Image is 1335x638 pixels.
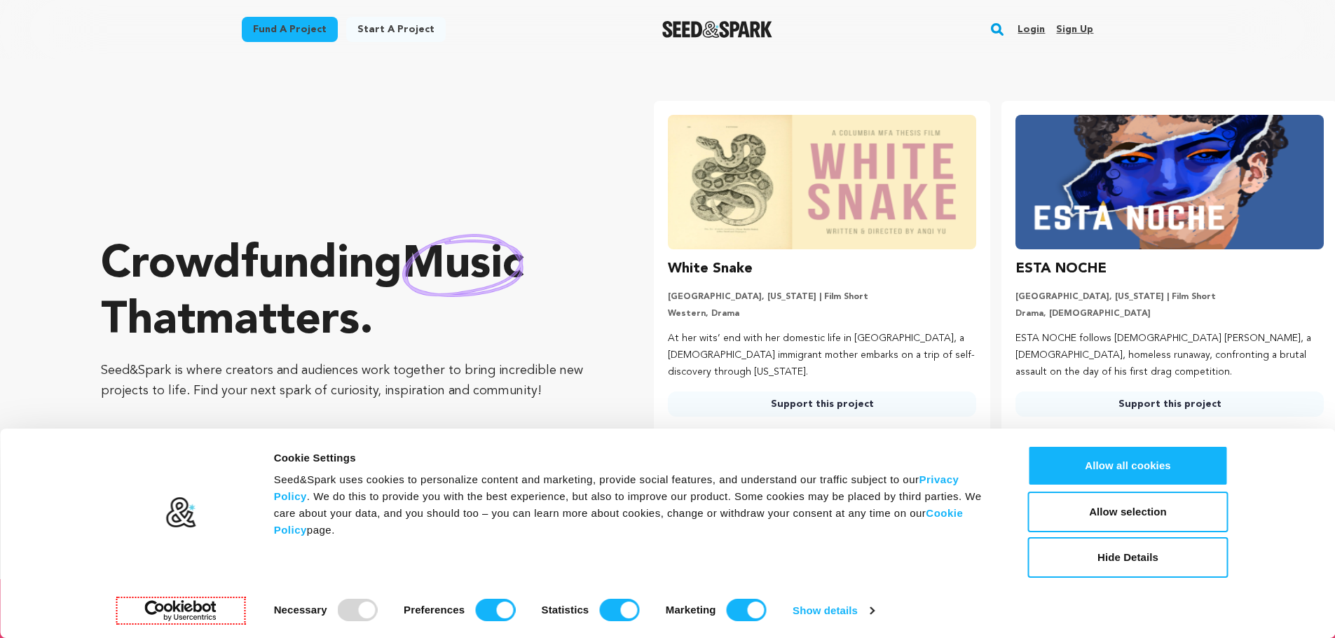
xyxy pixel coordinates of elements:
span: matters [196,299,360,344]
p: [GEOGRAPHIC_DATA], [US_STATE] | Film Short [668,291,976,303]
a: Show details [793,600,874,621]
a: Seed&Spark Homepage [662,21,772,38]
img: White Snake image [668,115,976,249]
strong: Statistics [542,604,589,616]
img: hand sketched image [402,234,523,296]
h3: White Snake [668,258,753,280]
a: Start a project [346,17,446,42]
p: Crowdfunding that . [101,237,598,349]
button: Allow all cookies [1028,445,1228,486]
p: ESTA NOCHE follows [DEMOGRAPHIC_DATA] [PERSON_NAME], a [DEMOGRAPHIC_DATA], homeless runaway, conf... [1015,331,1324,380]
h3: ESTA NOCHE [1015,258,1107,280]
p: Seed&Spark is where creators and audiences work together to bring incredible new projects to life... [101,361,598,401]
div: Seed&Spark uses cookies to personalize content and marketing, provide social features, and unders... [274,471,997,539]
strong: Necessary [274,604,327,616]
a: Usercentrics Cookiebot - opens in a new window [119,600,242,621]
img: Seed&Spark Logo Dark Mode [662,21,772,38]
strong: Preferences [404,604,465,616]
button: Hide Details [1028,537,1228,578]
a: Support this project [668,391,976,417]
a: Login [1018,18,1045,41]
p: At her wits’ end with her domestic life in [GEOGRAPHIC_DATA], a [DEMOGRAPHIC_DATA] immigrant moth... [668,331,976,380]
a: Sign up [1056,18,1093,41]
img: logo [165,497,196,529]
p: Western, Drama [668,308,976,319]
a: Support this project [1015,391,1324,417]
img: ESTA NOCHE image [1015,115,1324,249]
p: Drama, [DEMOGRAPHIC_DATA] [1015,308,1324,319]
button: Allow selection [1028,492,1228,532]
div: Cookie Settings [274,450,997,466]
a: Fund a project [242,17,338,42]
p: [GEOGRAPHIC_DATA], [US_STATE] | Film Short [1015,291,1324,303]
strong: Marketing [666,604,716,616]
